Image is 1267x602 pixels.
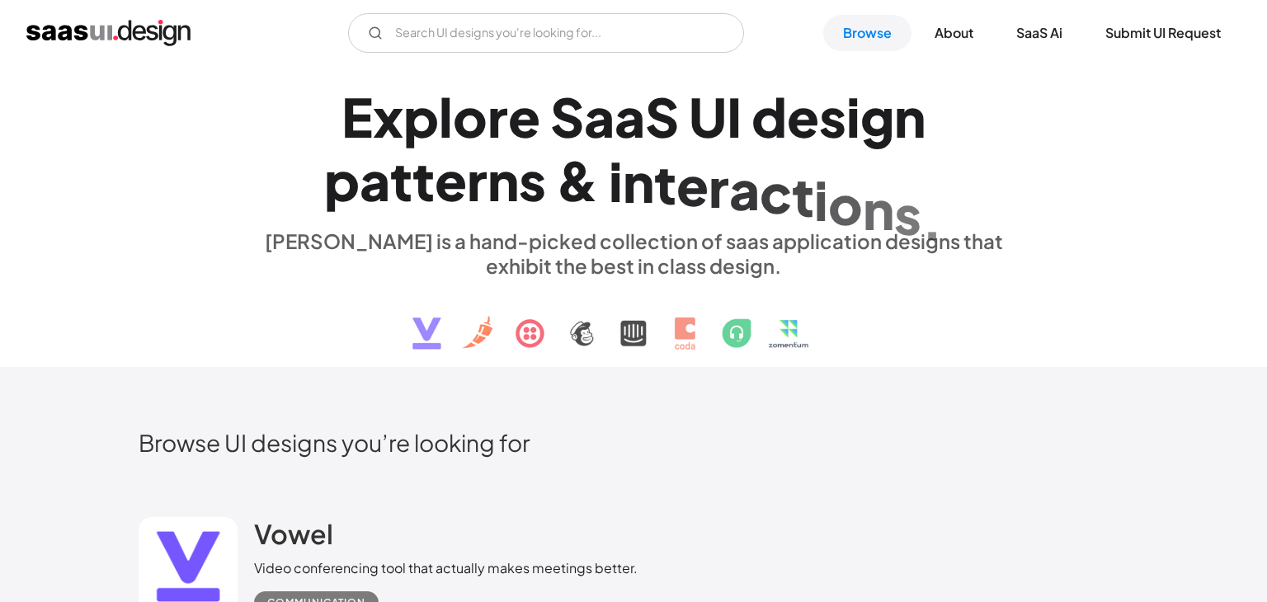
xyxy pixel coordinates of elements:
form: Email Form [348,13,744,53]
div: s [519,148,546,212]
div: d [751,85,787,148]
div: i [609,149,623,213]
div: c [760,161,792,224]
div: i [814,168,828,232]
div: e [435,148,467,212]
div: U [689,85,727,148]
div: t [792,164,814,228]
div: S [550,85,584,148]
div: o [828,172,863,236]
div: & [556,148,599,212]
a: Submit UI Request [1086,15,1241,51]
div: t [390,148,412,212]
div: t [412,148,435,212]
div: i [846,85,860,148]
div: n [623,150,654,214]
h1: Explore SaaS UI design patterns & interactions. [254,85,1013,212]
img: text, icon, saas logo [384,278,883,364]
div: s [894,182,921,246]
div: g [860,85,894,148]
div: a [615,85,645,148]
div: I [727,85,742,148]
div: e [676,153,709,217]
h2: Vowel [254,517,333,550]
div: n [487,148,519,212]
div: e [787,85,819,148]
div: x [373,85,403,148]
div: [PERSON_NAME] is a hand-picked collection of saas application designs that exhibit the best in cl... [254,228,1013,278]
div: r [467,148,487,212]
div: p [403,85,439,148]
a: home [26,20,191,46]
div: a [729,158,760,221]
div: . [921,187,943,251]
h2: Browse UI designs you’re looking for [139,428,1128,457]
div: n [863,177,894,241]
div: l [439,85,453,148]
div: o [453,85,487,148]
a: Browse [823,15,911,51]
div: p [324,148,360,212]
a: Vowel [254,517,333,558]
div: t [654,152,676,215]
a: About [915,15,993,51]
div: S [645,85,679,148]
div: Video conferencing tool that actually makes meetings better. [254,558,638,578]
div: s [819,85,846,148]
div: e [508,85,540,148]
div: E [341,85,373,148]
div: r [709,155,729,219]
input: Search UI designs you're looking for... [348,13,744,53]
div: a [360,148,390,212]
div: n [894,85,926,148]
div: r [487,85,508,148]
div: a [584,85,615,148]
a: SaaS Ai [996,15,1082,51]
